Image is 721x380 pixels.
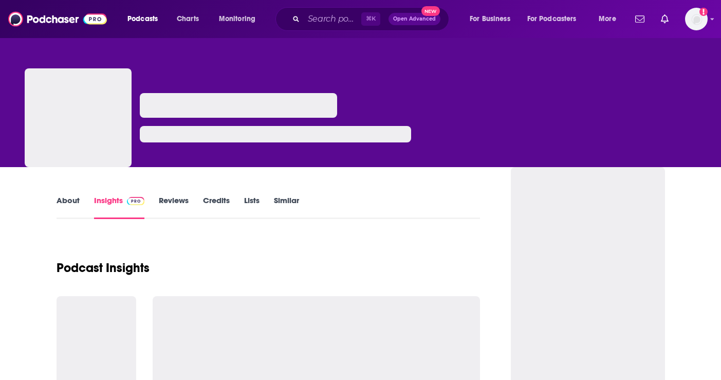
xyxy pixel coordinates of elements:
a: Similar [274,195,299,219]
h1: Podcast Insights [57,260,150,276]
a: Credits [203,195,230,219]
button: open menu [212,11,269,27]
span: Charts [177,12,199,26]
span: For Business [470,12,510,26]
img: User Profile [685,8,708,30]
span: New [421,6,440,16]
button: Show profile menu [685,8,708,30]
span: Monitoring [219,12,255,26]
button: open menu [521,11,591,27]
input: Search podcasts, credits, & more... [304,11,361,27]
span: For Podcasters [527,12,577,26]
span: Logged in as Ruth_Nebius [685,8,708,30]
a: Lists [244,195,260,219]
svg: Add a profile image [699,8,708,16]
button: open menu [120,11,171,27]
a: Charts [170,11,205,27]
a: InsightsPodchaser Pro [94,195,145,219]
img: Podchaser Pro [127,197,145,205]
span: Podcasts [127,12,158,26]
img: Podchaser - Follow, Share and Rate Podcasts [8,9,107,29]
span: Open Advanced [393,16,436,22]
a: Reviews [159,195,189,219]
a: About [57,195,80,219]
button: open menu [463,11,523,27]
button: open menu [591,11,629,27]
div: Search podcasts, credits, & more... [285,7,459,31]
span: More [599,12,616,26]
a: Show notifications dropdown [657,10,673,28]
a: Show notifications dropdown [631,10,649,28]
span: ⌘ K [361,12,380,26]
button: Open AdvancedNew [389,13,440,25]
